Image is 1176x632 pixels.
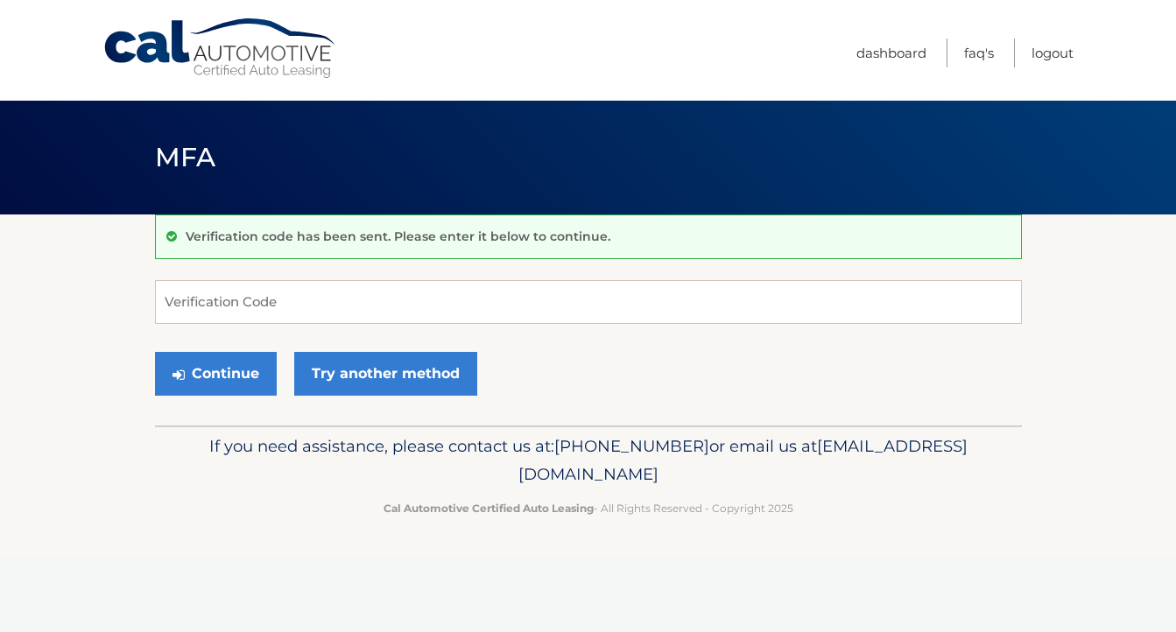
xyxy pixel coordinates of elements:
[1032,39,1074,67] a: Logout
[166,432,1011,488] p: If you need assistance, please contact us at: or email us at
[155,352,277,396] button: Continue
[186,228,610,244] p: Verification code has been sent. Please enter it below to continue.
[384,502,594,515] strong: Cal Automotive Certified Auto Leasing
[102,18,339,80] a: Cal Automotive
[964,39,994,67] a: FAQ's
[166,499,1011,517] p: - All Rights Reserved - Copyright 2025
[856,39,926,67] a: Dashboard
[155,280,1022,324] input: Verification Code
[518,436,968,484] span: [EMAIL_ADDRESS][DOMAIN_NAME]
[155,141,216,173] span: MFA
[294,352,477,396] a: Try another method
[554,436,709,456] span: [PHONE_NUMBER]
